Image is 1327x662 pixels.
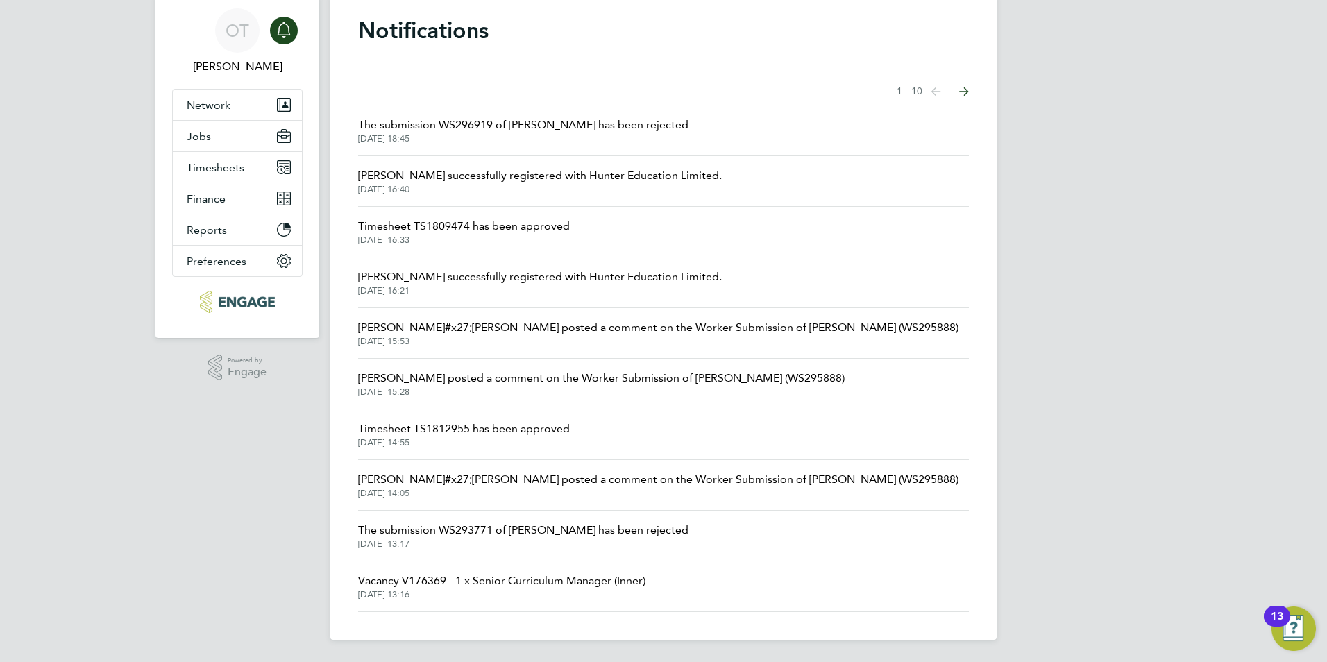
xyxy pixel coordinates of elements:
a: OT[PERSON_NAME] [172,8,303,75]
a: Powered byEngage [208,355,267,381]
span: Timesheets [187,161,244,174]
span: 1 - 10 [897,85,922,99]
img: huntereducation-logo-retina.png [200,291,274,313]
span: Powered by [228,355,267,366]
span: Timesheet TS1812955 has been approved [358,421,570,437]
a: [PERSON_NAME]#x27;[PERSON_NAME] posted a comment on the Worker Submission of [PERSON_NAME] (WS295... [358,471,958,499]
button: Reports [173,214,302,245]
span: [DATE] 14:55 [358,437,570,448]
a: Timesheet TS1812955 has been approved[DATE] 14:55 [358,421,570,448]
span: [PERSON_NAME]#x27;[PERSON_NAME] posted a comment on the Worker Submission of [PERSON_NAME] (WS295... [358,319,958,336]
span: Network [187,99,230,112]
a: The submission WS293771 of [PERSON_NAME] has been rejected[DATE] 13:17 [358,522,688,550]
span: The submission WS296919 of [PERSON_NAME] has been rejected [358,117,688,133]
button: Preferences [173,246,302,276]
div: 13 [1271,616,1283,634]
button: Jobs [173,121,302,151]
a: Timesheet TS1809474 has been approved[DATE] 16:33 [358,218,570,246]
nav: Select page of notifications list [897,78,969,105]
button: Open Resource Center, 13 new notifications [1271,606,1316,651]
button: Finance [173,183,302,214]
span: Engage [228,366,267,378]
span: OT [226,22,249,40]
a: [PERSON_NAME]#x27;[PERSON_NAME] posted a comment on the Worker Submission of [PERSON_NAME] (WS295... [358,319,958,347]
span: [PERSON_NAME] successfully registered with Hunter Education Limited. [358,167,722,184]
span: [PERSON_NAME]#x27;[PERSON_NAME] posted a comment on the Worker Submission of [PERSON_NAME] (WS295... [358,471,958,488]
span: [PERSON_NAME] successfully registered with Hunter Education Limited. [358,269,722,285]
h1: Notifications [358,17,969,44]
span: [PERSON_NAME] posted a comment on the Worker Submission of [PERSON_NAME] (WS295888) [358,370,845,387]
a: [PERSON_NAME] successfully registered with Hunter Education Limited.[DATE] 16:21 [358,269,722,296]
span: The submission WS293771 of [PERSON_NAME] has been rejected [358,522,688,538]
span: [DATE] 18:45 [358,133,688,144]
a: Go to home page [172,291,303,313]
span: [DATE] 16:33 [358,235,570,246]
span: Finance [187,192,226,205]
button: Network [173,90,302,120]
span: Olivia Triassi [172,58,303,75]
span: Timesheet TS1809474 has been approved [358,218,570,235]
a: The submission WS296919 of [PERSON_NAME] has been rejected[DATE] 18:45 [358,117,688,144]
span: [DATE] 13:16 [358,589,645,600]
span: [DATE] 15:28 [358,387,845,398]
span: [DATE] 16:40 [358,184,722,195]
span: [DATE] 15:53 [358,336,958,347]
span: Preferences [187,255,246,268]
span: [DATE] 16:21 [358,285,722,296]
span: Reports [187,223,227,237]
button: Timesheets [173,152,302,183]
a: [PERSON_NAME] successfully registered with Hunter Education Limited.[DATE] 16:40 [358,167,722,195]
span: Jobs [187,130,211,143]
span: Vacancy V176369 - 1 x Senior Curriculum Manager (Inner) [358,572,645,589]
a: [PERSON_NAME] posted a comment on the Worker Submission of [PERSON_NAME] (WS295888)[DATE] 15:28 [358,370,845,398]
span: [DATE] 14:05 [358,488,958,499]
a: Vacancy V176369 - 1 x Senior Curriculum Manager (Inner)[DATE] 13:16 [358,572,645,600]
span: [DATE] 13:17 [358,538,688,550]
